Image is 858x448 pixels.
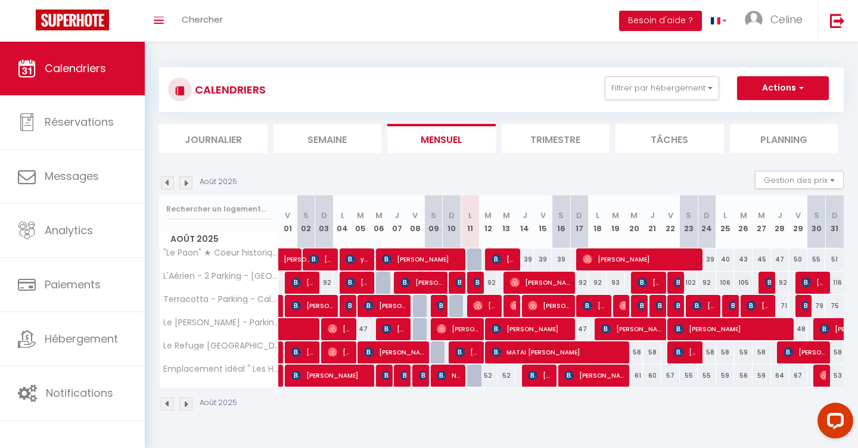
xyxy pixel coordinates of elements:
[612,210,619,221] abbr: M
[528,364,552,387] span: [PERSON_NAME]
[619,294,625,317] span: [PERSON_NAME]
[364,341,425,363] span: [PERSON_NAME]
[400,364,406,387] span: [PERSON_NAME]
[341,210,344,221] abbr: L
[825,295,844,317] div: 75
[468,210,472,221] abbr: L
[807,195,826,248] th: 30
[589,272,607,294] div: 92
[479,195,498,248] th: 12
[570,195,589,248] th: 17
[638,271,662,294] span: [PERSON_NAME]
[443,195,461,248] th: 10
[716,195,735,248] th: 25
[625,195,643,248] th: 20
[503,210,510,221] abbr: M
[461,195,479,248] th: 11
[655,294,661,317] span: [PERSON_NAME]
[723,210,727,221] abbr: L
[825,341,844,363] div: 58
[753,248,771,270] div: 45
[619,11,702,31] button: Besoin d'aide ?
[523,210,527,221] abbr: J
[601,318,663,340] span: [PERSON_NAME]
[680,195,698,248] th: 23
[437,318,480,340] span: [PERSON_NAME]
[755,171,844,189] button: Gestion des prix
[552,195,570,248] th: 16
[552,248,570,270] div: 39
[328,318,352,340] span: [PERSON_NAME]
[558,210,564,221] abbr: S
[192,76,266,103] h3: CALENDRIERS
[161,318,281,327] span: Le [PERSON_NAME] - Parking - Terrasse
[159,124,268,153] li: Journalier
[291,364,371,387] span: [PERSON_NAME]
[36,10,109,30] img: Super Booking
[674,318,791,340] span: [PERSON_NAME]
[745,11,763,29] img: ...
[716,365,735,387] div: 59
[784,341,826,363] span: [PERSON_NAME]
[357,210,364,221] abbr: M
[515,248,534,270] div: 39
[510,271,571,294] span: [PERSON_NAME]
[352,195,370,248] th: 05
[161,295,281,304] span: Terracotta - Parking - Calme - [GEOGRAPHIC_DATA]
[607,195,625,248] th: 19
[820,364,826,387] span: [PERSON_NAME]
[771,272,789,294] div: 92
[498,195,516,248] th: 13
[770,12,803,27] span: Celine
[778,210,782,221] abbr: J
[161,272,281,281] span: L'Aérien - 2 Parking - [GEOGRAPHIC_DATA] - [GEOGRAPHIC_DATA]
[200,397,237,409] p: Août 2025
[160,231,278,248] span: Août 2025
[279,195,297,248] th: 01
[771,365,789,387] div: 64
[674,341,698,363] span: [PERSON_NAME]
[698,248,716,270] div: 39
[315,272,334,294] div: 92
[650,210,655,221] abbr: J
[431,210,436,221] abbr: S
[352,318,370,340] div: 47
[382,318,406,340] span: [PERSON_NAME] Hoftijzer
[615,124,724,153] li: Tâches
[498,365,516,387] div: 52
[492,248,516,270] span: [PERSON_NAME]
[534,248,552,270] div: 39
[291,294,334,317] span: [PERSON_NAME]
[771,248,789,270] div: 47
[473,271,479,294] span: [PERSON_NAME]
[502,124,610,153] li: Trimestre
[161,248,281,257] span: "Le Paon" ★ Coeur historique [GEOGRAPHIC_DATA] ★ Netflix
[473,294,498,317] span: [PERSON_NAME]
[419,364,425,387] span: [PERSON_NAME]
[729,294,735,317] span: [PERSON_NAME]
[200,176,237,188] p: Août 2025
[698,341,716,363] div: 58
[492,318,571,340] span: [PERSON_NAME]
[758,210,765,221] abbr: M
[734,248,753,270] div: 43
[455,341,480,363] span: [PERSON_NAME]
[692,294,717,317] span: [PERSON_NAME]
[789,365,807,387] div: 67
[564,364,626,387] span: [PERSON_NAME]
[698,272,716,294] div: 92
[643,341,661,363] div: 58
[510,294,516,317] span: [PERSON_NAME]-Roc
[455,271,461,294] span: [PERSON_NAME]
[596,210,599,221] abbr: L
[540,210,546,221] abbr: V
[45,61,106,76] span: Calendriers
[753,195,771,248] th: 27
[291,271,316,294] span: [PERSON_NAME]
[346,271,370,294] span: [PERSON_NAME]
[479,365,498,387] div: 52
[638,294,643,317] span: Praphot Thipsremongkol
[625,365,643,387] div: 61
[424,195,443,248] th: 09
